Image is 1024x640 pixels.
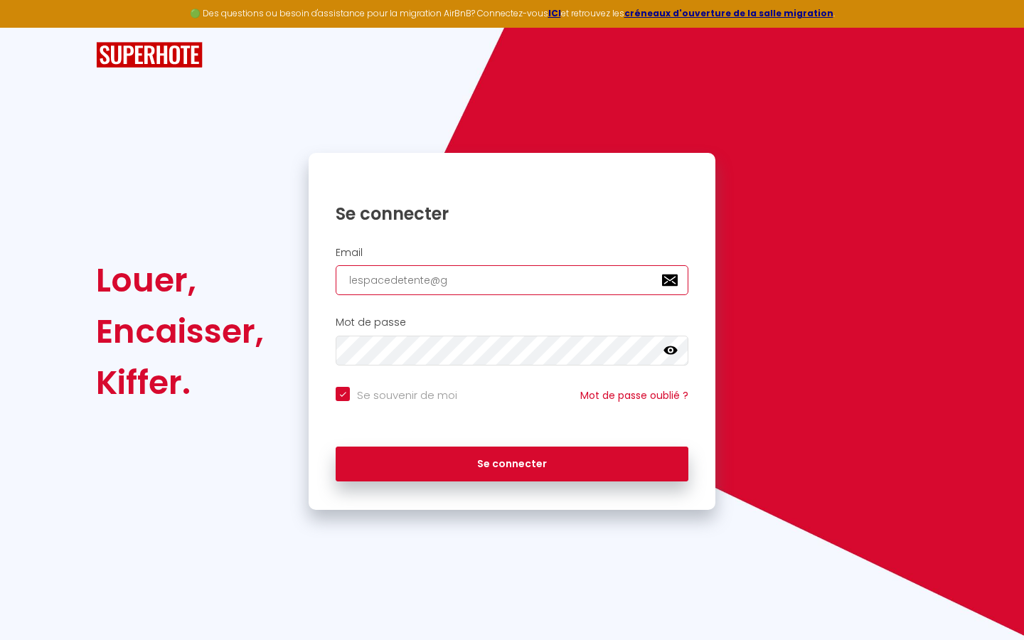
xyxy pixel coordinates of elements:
[548,7,561,19] a: ICI
[96,357,264,408] div: Kiffer.
[624,7,833,19] a: créneaux d'ouverture de la salle migration
[96,42,203,68] img: SuperHote logo
[96,306,264,357] div: Encaisser,
[336,203,688,225] h1: Se connecter
[96,255,264,306] div: Louer,
[580,388,688,402] a: Mot de passe oublié ?
[336,447,688,482] button: Se connecter
[11,6,54,48] button: Ouvrir le widget de chat LiveChat
[336,316,688,329] h2: Mot de passe
[336,247,688,259] h2: Email
[336,265,688,295] input: Ton Email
